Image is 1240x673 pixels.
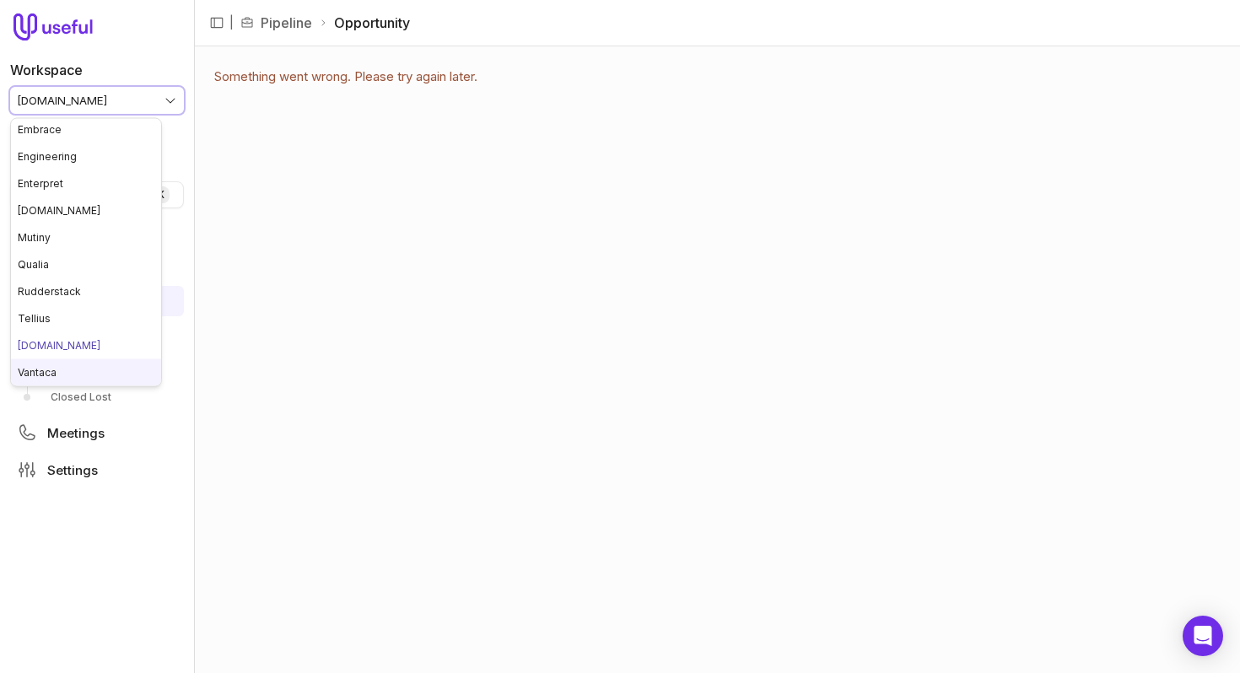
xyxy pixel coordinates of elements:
[18,150,77,163] span: Engineering
[18,285,81,298] span: Rudderstack
[18,258,49,271] span: Qualia
[18,339,100,352] span: [DOMAIN_NAME]
[18,123,62,136] span: Embrace
[18,312,51,325] span: Tellius
[18,366,57,379] span: Vantaca
[18,177,63,190] span: Enterpret
[18,231,51,244] span: Mutiny
[18,204,100,217] span: [DOMAIN_NAME]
